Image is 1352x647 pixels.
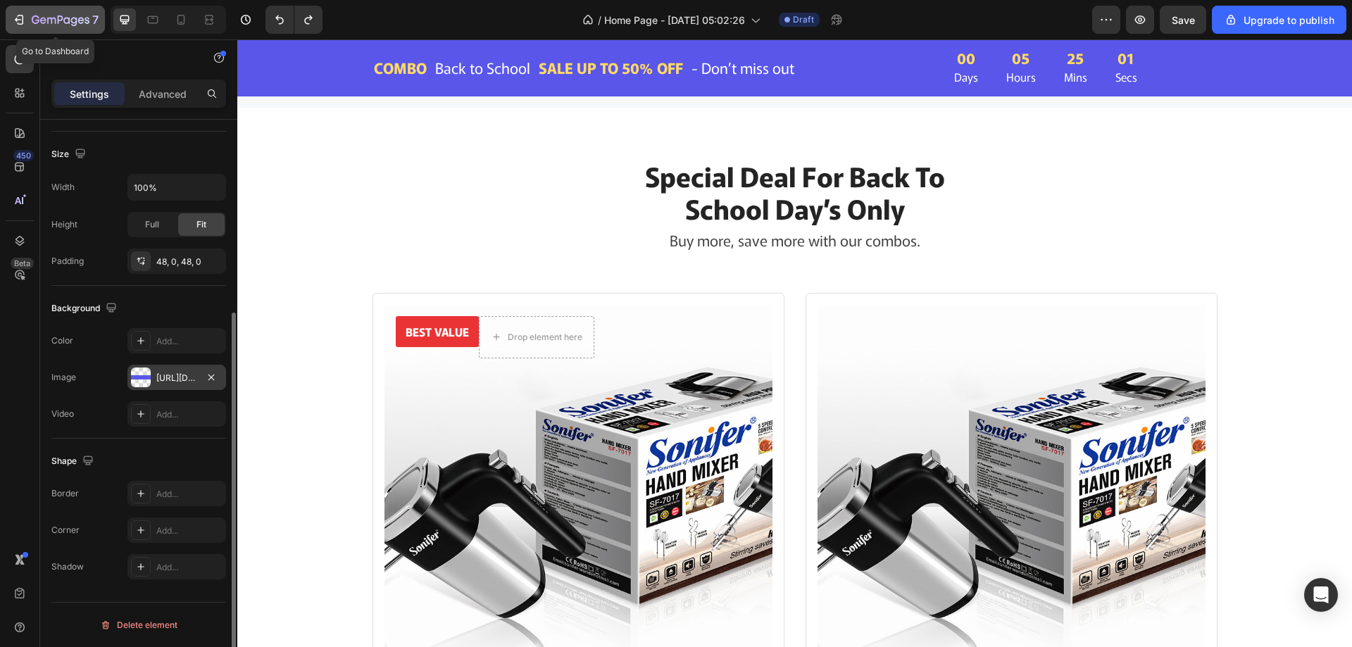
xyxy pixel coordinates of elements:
p: Row [68,50,188,67]
div: Undo/Redo [265,6,323,34]
p: Buy more, save more with our combos. [401,190,715,213]
div: 48, 0, 48, 0 [156,256,223,268]
div: Delete element [100,617,177,634]
div: Background [51,299,120,318]
div: [URL][DOMAIN_NAME] [156,372,197,384]
p: BEST VALUE [168,284,232,301]
button: Upgrade to publish [1212,6,1346,34]
div: Beta [11,258,34,269]
div: Add... [156,488,223,501]
p: Settings [70,87,109,101]
div: Drop element here [270,292,345,303]
div: Video [51,408,74,420]
p: 7 [92,11,99,28]
div: Shadow [51,560,84,573]
div: Image [51,371,76,384]
div: Height [51,218,77,231]
span: Full [145,218,159,231]
iframe: Design area [237,39,1352,647]
div: Open Intercom Messenger [1304,578,1338,612]
div: Add... [156,561,223,574]
button: Save [1160,6,1206,34]
input: Auto [128,175,225,200]
div: Border [51,487,79,500]
div: Upgrade to publish [1224,13,1334,27]
p: Special Deal For Back To School Day’s Only [401,120,715,184]
button: 7 [6,6,105,34]
button: Delete element [51,614,226,636]
div: Shape [51,452,96,471]
span: Save [1172,14,1195,26]
div: Add... [156,524,223,537]
span: Fit [196,218,206,231]
div: Corner [51,524,80,536]
div: Size [51,145,89,164]
div: Color [51,334,73,347]
span: Draft [793,13,814,26]
div: 450 [13,150,34,161]
p: Advanced [139,87,187,101]
div: Add... [156,335,223,348]
div: Add... [156,408,223,421]
span: Home Page - [DATE] 05:02:26 [604,13,745,27]
span: / [598,13,601,27]
div: Width [51,181,75,194]
div: Padding [51,255,84,268]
